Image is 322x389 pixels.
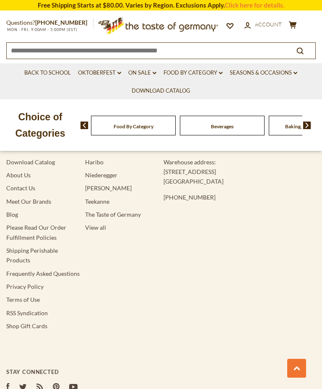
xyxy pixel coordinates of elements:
[6,224,66,241] a: Please Read Our Order Fulfillment Policies
[6,368,316,375] h4: Stay Connected
[132,86,190,96] a: Download Catalog
[303,122,311,129] img: next arrow
[128,68,156,78] a: On Sale
[6,322,47,329] a: Shop Gift Cards
[244,20,282,29] a: Account
[164,157,274,187] p: Warehouse address: [STREET_ADDRESS] [GEOGRAPHIC_DATA]
[78,68,121,78] a: Oktoberfest
[164,68,223,78] a: Food By Category
[211,123,234,130] a: Beverages
[230,68,297,78] a: Seasons & Occasions
[6,158,55,166] a: Download Catalog
[6,270,80,277] a: Frequently Asked Questions
[85,224,106,231] a: View all
[114,123,153,130] a: Food By Category
[85,198,109,205] a: Teekanne
[6,247,58,264] a: Shipping Perishable Products
[6,171,31,179] a: About Us
[255,21,282,28] span: Account
[85,158,104,166] a: Haribo
[6,283,44,290] a: Privacy Policy
[6,296,40,303] a: Terms of Use
[24,68,71,78] a: Back to School
[85,171,117,179] a: Niederegger
[35,19,87,26] a: [PHONE_NUMBER]
[164,194,216,201] a: [PHONE_NUMBER]
[6,309,48,316] a: RSS Syndication
[6,27,78,32] span: MON - FRI, 9:00AM - 5:00PM (EST)
[6,211,18,218] a: Blog
[6,18,93,28] p: Questions?
[85,184,132,192] a: [PERSON_NAME]
[6,198,51,205] a: Meet Our Brands
[6,184,35,192] a: Contact Us
[85,211,141,218] a: The Taste of Germany
[80,122,88,129] img: previous arrow
[225,1,284,9] a: Click here for details.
